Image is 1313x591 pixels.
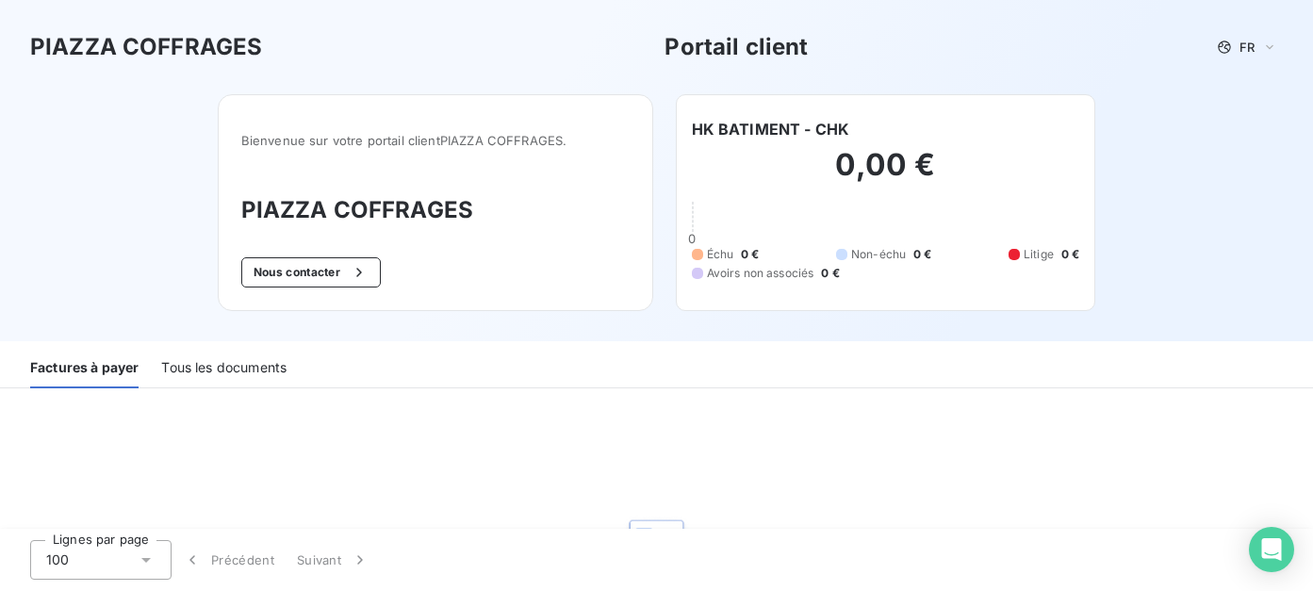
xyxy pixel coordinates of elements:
button: Précédent [172,540,286,580]
span: 0 € [1061,246,1079,263]
span: 0 [688,231,696,246]
span: Avoirs non associés [707,265,814,282]
div: Factures à payer [30,349,139,388]
span: Litige [1024,246,1054,263]
span: 0 € [913,246,931,263]
button: Suivant [286,540,381,580]
span: 0 € [821,265,839,282]
span: Échu [707,246,734,263]
h6: HK BATIMENT - CHK [692,118,850,140]
span: Bienvenue sur votre portail client PIAZZA COFFRAGES . [241,133,630,148]
h3: Portail client [665,30,808,64]
h3: PIAZZA COFFRAGES [30,30,262,64]
div: Open Intercom Messenger [1249,527,1294,572]
div: Tous les documents [161,349,287,388]
span: Non-échu [851,246,906,263]
span: 100 [46,550,69,569]
span: 0 € [741,246,759,263]
button: Nous contacter [241,257,381,287]
span: FR [1239,40,1255,55]
h3: PIAZZA COFFRAGES [241,193,630,227]
h2: 0,00 € [692,146,1080,203]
